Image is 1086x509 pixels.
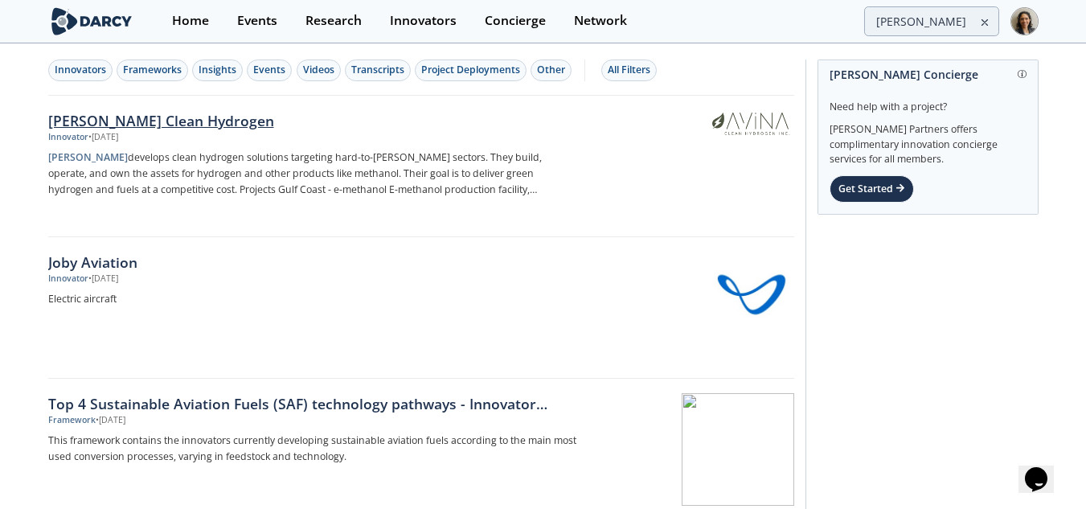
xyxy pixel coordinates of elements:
[531,60,572,81] button: Other
[830,114,1027,167] div: [PERSON_NAME] Partners offers complimentary innovation concierge services for all members.
[48,7,136,35] img: logo-wide.svg
[1018,445,1070,493] iframe: chat widget
[48,433,580,465] p: This framework contains the innovators currently developing sustainable aviation fuels according ...
[712,254,791,333] img: Joby Aviation
[88,273,118,285] div: • [DATE]
[48,414,96,427] div: Framework
[1018,70,1027,79] img: information.svg
[537,63,565,77] div: Other
[601,60,657,81] button: All Filters
[48,60,113,81] button: Innovators
[48,393,580,414] div: Top 4 Sustainable Aviation Fuels (SAF) technology pathways - Innovator landscape
[305,14,362,27] div: Research
[421,63,520,77] div: Project Deployments
[117,60,188,81] button: Frameworks
[303,63,334,77] div: Videos
[123,63,182,77] div: Frameworks
[574,14,627,27] div: Network
[48,110,580,131] div: [PERSON_NAME] Clean Hydrogen
[172,14,209,27] div: Home
[830,60,1027,88] div: [PERSON_NAME] Concierge
[351,63,404,77] div: Transcripts
[48,96,794,237] a: [PERSON_NAME] Clean Hydrogen Innovator •[DATE] [PERSON_NAME]develops clean hydrogen solutions tar...
[297,60,341,81] button: Videos
[864,6,999,36] input: Advanced Search
[485,14,546,27] div: Concierge
[48,131,88,144] div: Innovator
[55,63,106,77] div: Innovators
[712,113,791,136] img: AVINA Clean Hydrogen
[253,63,285,77] div: Events
[96,414,125,427] div: • [DATE]
[830,175,914,203] div: Get Started
[48,237,794,379] a: Joby Aviation Innovator •[DATE] Electric aircraft Joby Aviation
[390,14,457,27] div: Innovators
[192,60,243,81] button: Insights
[247,60,292,81] button: Events
[88,131,118,144] div: • [DATE]
[48,252,580,273] div: Joby Aviation
[830,88,1027,114] div: Need help with a project?
[48,291,580,307] p: Electric aircraft
[1010,7,1039,35] img: Profile
[48,273,88,285] div: Innovator
[237,14,277,27] div: Events
[48,150,580,198] p: develops clean hydrogen solutions targeting hard-to-[PERSON_NAME] sectors. They build, operate, a...
[199,63,236,77] div: Insights
[48,150,128,164] strong: [PERSON_NAME]
[415,60,527,81] button: Project Deployments
[608,63,650,77] div: All Filters
[345,60,411,81] button: Transcripts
